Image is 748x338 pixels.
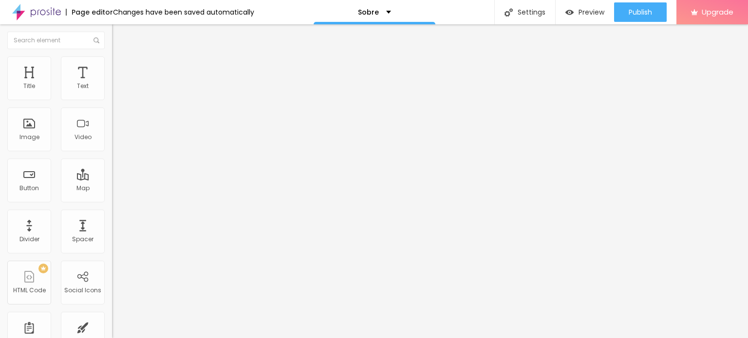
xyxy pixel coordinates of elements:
div: Spacer [72,236,93,243]
div: Button [19,185,39,192]
img: view-1.svg [565,8,574,17]
div: Text [77,83,89,89]
div: Social Icons [64,287,101,294]
div: HTML Code [13,287,46,294]
button: Publish [614,2,667,22]
div: Page editor [66,9,113,16]
input: Search element [7,32,105,49]
iframe: Editor [112,24,748,338]
div: Map [76,185,90,192]
button: Preview [556,2,614,22]
img: Icone [505,8,513,17]
div: Image [19,134,39,141]
div: Title [23,83,35,89]
span: Publish [629,8,652,16]
p: Sobre [358,9,379,16]
span: Upgrade [702,8,733,16]
div: Divider [19,236,39,243]
img: Icone [93,37,99,43]
span: Preview [579,8,604,16]
div: Video [75,134,92,141]
div: Changes have been saved automatically [113,9,254,16]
